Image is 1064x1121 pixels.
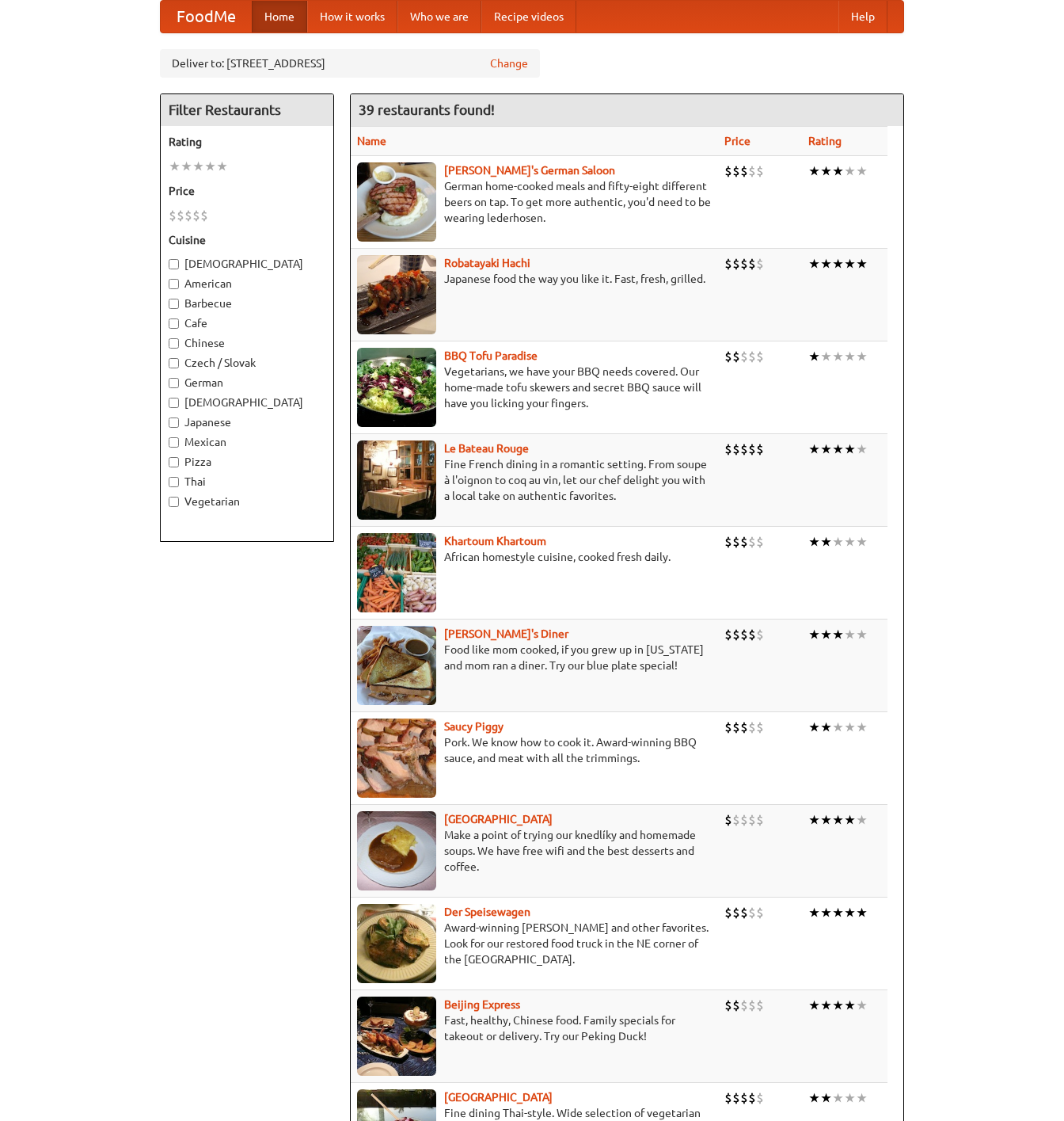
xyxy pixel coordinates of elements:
a: Name [357,135,386,147]
li: ★ [844,440,856,458]
label: Vegetarian [169,494,325,509]
li: $ [740,533,748,551]
li: $ [756,255,764,273]
li: ★ [832,533,844,551]
li: ★ [844,533,856,551]
label: Mexican [169,434,325,450]
b: Der Speisewagen [444,906,530,918]
li: $ [740,904,748,921]
li: ★ [856,348,868,365]
input: Mexican [169,437,179,448]
li: $ [740,440,748,458]
li: $ [724,626,732,643]
li: $ [740,162,748,180]
img: tofuparadise.jpg [357,348,436,427]
li: $ [756,162,764,180]
li: $ [756,626,764,643]
input: Cafe [169,318,179,329]
li: ★ [820,533,832,551]
img: bateaurouge.jpg [357,440,436,520]
li: $ [732,255,740,273]
li: ★ [844,811,856,829]
li: $ [740,811,748,829]
li: ★ [808,255,820,273]
li: ★ [844,626,856,643]
li: ★ [204,158,216,175]
li: ★ [808,162,820,180]
li: ★ [820,255,832,273]
li: ★ [169,158,180,175]
b: [GEOGRAPHIC_DATA] [444,813,553,825]
input: Barbecue [169,299,179,309]
li: ★ [820,1089,832,1107]
b: [PERSON_NAME]'s Diner [444,627,568,640]
li: $ [732,719,740,736]
li: $ [732,162,740,180]
a: Saucy Piggy [444,720,503,733]
li: $ [740,1089,748,1107]
li: ★ [844,997,856,1014]
li: ★ [832,904,844,921]
li: ★ [832,1089,844,1107]
li: ★ [856,533,868,551]
li: $ [748,811,756,829]
p: Pork. We know how to cook it. Award-winning BBQ sauce, and meat with all the trimmings. [357,734,712,766]
li: $ [732,997,740,1014]
img: speisewagen.jpg [357,904,436,983]
li: ★ [808,626,820,643]
li: ★ [856,440,868,458]
li: ★ [844,348,856,365]
li: $ [732,626,740,643]
li: ★ [820,626,832,643]
li: ★ [832,811,844,829]
div: Deliver to: [STREET_ADDRESS] [160,49,540,78]
li: $ [748,162,756,180]
li: $ [177,207,184,224]
li: ★ [808,533,820,551]
li: ★ [844,255,856,273]
h5: Price [169,183,325,199]
label: American [169,276,325,292]
h5: Rating [169,134,325,150]
li: $ [724,162,732,180]
li: ★ [856,997,868,1014]
b: BBQ Tofu Paradise [444,349,538,362]
label: Czech / Slovak [169,355,325,371]
a: Home [252,1,307,32]
li: ★ [180,158,192,175]
li: $ [756,1089,764,1107]
li: $ [748,904,756,921]
li: ★ [192,158,204,175]
p: German home-cooked meals and fifty-eight different beers on tap. To get more authentic, you'd nee... [357,178,712,226]
li: $ [748,255,756,273]
img: czechpoint.jpg [357,811,436,890]
label: German [169,375,325,391]
img: sallys.jpg [357,626,436,705]
label: Thai [169,474,325,490]
li: $ [732,440,740,458]
b: Le Bateau Rouge [444,442,529,455]
li: $ [184,207,192,224]
p: Make a point of trying our knedlíky and homemade soups. We have free wifi and the best desserts a... [357,827,712,875]
input: German [169,378,179,388]
label: [DEMOGRAPHIC_DATA] [169,395,325,410]
li: $ [748,533,756,551]
input: American [169,279,179,289]
li: ★ [820,904,832,921]
li: $ [740,255,748,273]
li: ★ [844,1089,856,1107]
li: ★ [856,904,868,921]
li: $ [756,904,764,921]
li: $ [724,348,732,365]
a: Help [838,1,887,32]
li: ★ [808,997,820,1014]
p: Fast, healthy, Chinese food. Family specials for takeout or delivery. Try our Peking Duck! [357,1012,712,1044]
li: ★ [808,719,820,736]
li: ★ [820,348,832,365]
li: ★ [808,440,820,458]
li: $ [756,533,764,551]
b: Robatayaki Hachi [444,257,530,269]
a: Beijing Express [444,998,520,1011]
a: Price [724,135,750,147]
